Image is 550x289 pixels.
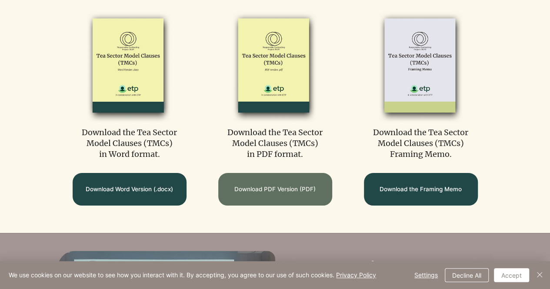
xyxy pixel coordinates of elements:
[67,10,191,123] img: TMCs Word_beige BG.png
[86,185,173,193] span: Download Word Version (.docx)
[350,138,492,149] p: Model Clauses (TMCs)
[534,269,545,280] img: Close
[359,10,483,123] img: TMCs Framing Memo_beige bg.png
[534,268,545,282] button: Close
[9,271,376,279] span: We use cookies on our website to see how you interact with it. By accepting, you agree to our use...
[58,149,200,159] p: in Word format.
[350,149,492,159] p: Framing Memo.
[213,10,337,123] img: TMCS pdf_beige BG.png
[204,138,346,149] p: Model Clauses (TMCs)
[414,269,438,282] span: Settings
[73,173,187,206] a: Download Word Version (.docx)
[364,173,478,206] a: Download the Framing Memo
[234,185,316,193] span: Download PDF Version (PDF)
[294,256,473,281] h2: Upcoming Events
[350,127,492,138] p: Download the Tea Sector
[58,138,200,149] p: Model Clauses (TMCs)
[218,173,332,206] a: Download PDF Version (PDF)
[204,127,346,138] p: Download the Tea Sector
[336,271,376,279] a: Privacy Policy
[204,149,346,159] p: in PDF format.
[494,268,529,282] button: Accept
[445,268,489,282] button: Decline All
[58,127,200,138] p: Download the Tea Sector
[380,185,462,193] span: Download the Framing Memo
